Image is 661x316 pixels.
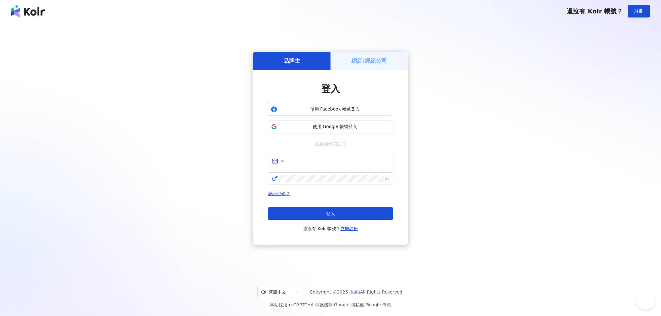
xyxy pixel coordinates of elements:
[270,301,391,309] span: 本站採用 reCAPTCHA 保護機制
[334,302,364,307] a: Google 隱私權
[268,103,393,116] button: 使用 Facebook 帳號登入
[280,124,390,130] span: 使用 Google 帳號登入
[351,57,387,65] h5: 網紅/經紀公司
[567,7,623,15] span: 還沒有 Kolr 帳號？
[634,9,643,14] span: 註冊
[333,302,334,307] span: |
[628,5,650,17] button: 註冊
[311,141,350,147] span: 或使用信箱註冊
[268,191,290,196] a: 忘記密碼？
[11,5,45,17] img: logo
[303,225,358,232] span: 還沒有 Kolr 帳號？
[364,302,365,307] span: |
[280,106,390,112] span: 使用 Facebook 帳號登入
[261,287,293,297] div: 繁體中文
[365,302,391,307] a: Google 條款
[310,288,404,296] span: Copyright © 2025 All Rights Reserved.
[268,207,393,220] button: 登入
[321,83,340,94] span: 登入
[350,289,360,294] a: iKala
[636,291,655,310] iframe: Help Scout Beacon - Open
[283,57,300,65] h5: 品牌主
[326,211,335,216] span: 登入
[340,226,358,231] a: 立即註冊
[268,121,393,133] button: 使用 Google 帳號登入
[385,176,389,181] span: eye-invisible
